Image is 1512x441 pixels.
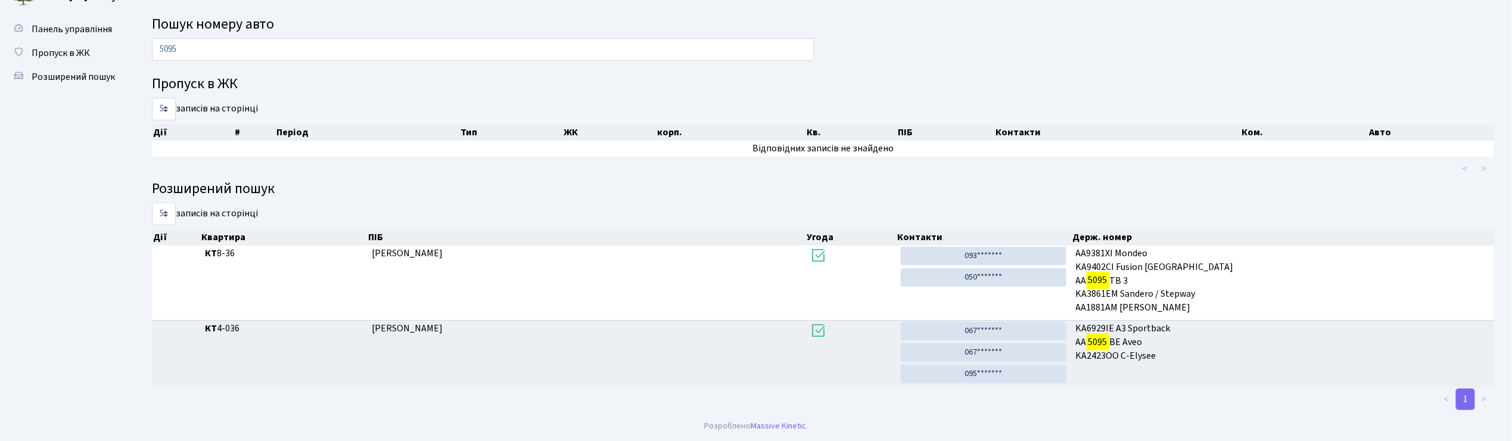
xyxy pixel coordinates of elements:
a: Massive Kinetic [751,420,806,432]
b: КТ [205,247,217,260]
th: Ком. [1241,124,1368,141]
mark: 5095 [1087,272,1109,288]
span: АА9381ХI Mondeo KA9402CI Fusion [GEOGRAPHIC_DATA] AA TB 3 KA3861EM Sandero / Stepway AA1881AM [PE... [1076,247,1489,315]
select: записів на сторінці [152,98,176,120]
th: ЖК [562,124,656,141]
div: Розроблено . [704,420,808,433]
label: записів на сторінці [152,203,258,225]
th: Дії [152,124,234,141]
span: Розширений пошук [32,70,115,83]
h4: Розширений пошук [152,181,1494,198]
label: записів на сторінці [152,98,258,120]
th: Угода [805,229,896,246]
a: Панель управління [6,17,125,41]
h4: Пропуск в ЖК [152,76,1494,93]
th: # [234,124,275,141]
th: Тип [459,124,562,141]
th: Авто [1368,124,1494,141]
span: 4-036 [205,322,362,336]
span: [PERSON_NAME] [372,322,443,335]
span: 8-36 [205,247,362,260]
span: Пропуск в ЖК [32,46,90,60]
span: [PERSON_NAME] [372,247,443,260]
span: Панель управління [32,23,112,36]
b: КТ [205,322,217,335]
span: KA6929IE A3 Sportback AA BE Aveo KA2423OO C-Elysee [1076,322,1489,363]
a: Розширений пошук [6,65,125,89]
mark: 5095 [1087,334,1109,350]
th: Період [275,124,459,141]
th: Держ. номер [1071,229,1495,246]
th: ПІБ [897,124,994,141]
th: Дії [152,229,200,246]
th: Квартира [200,229,367,246]
span: Пошук номеру авто [152,14,274,35]
th: Кв. [805,124,897,141]
td: Відповідних записів не знайдено [152,141,1494,157]
th: Контакти [994,124,1241,141]
a: Пропуск в ЖК [6,41,125,65]
input: Пошук [152,38,814,61]
th: Контакти [897,229,1072,246]
select: записів на сторінці [152,203,176,225]
th: ПІБ [367,229,805,246]
th: корп. [656,124,805,141]
a: 1 [1456,389,1475,410]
